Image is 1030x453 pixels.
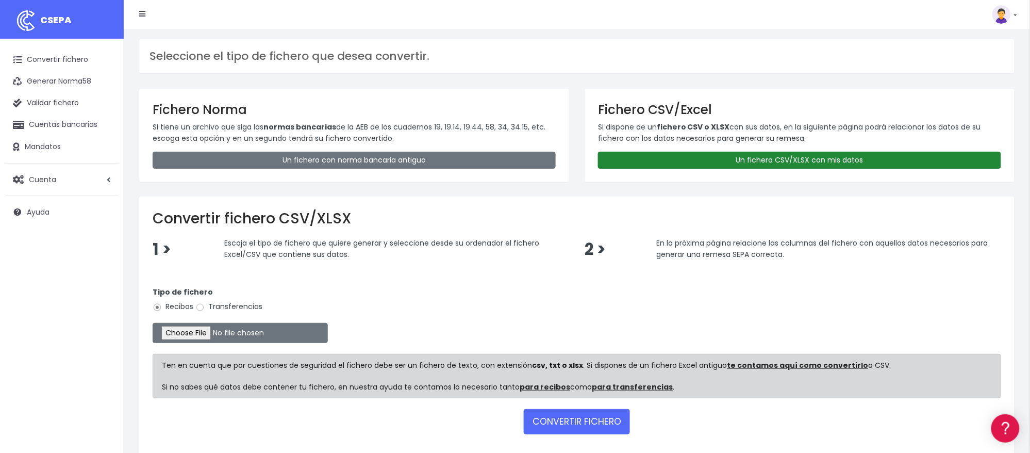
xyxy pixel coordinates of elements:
strong: Tipo de fichero [153,287,213,297]
button: Contáctanos [10,276,196,294]
a: para transferencias [592,382,673,392]
h3: Seleccione el tipo de fichero que desea convertir. [149,50,1004,63]
a: Ayuda [5,201,119,223]
span: En la próxima página relacione las columnas del fichero con aquellos datos necesarios para genera... [657,238,988,260]
a: Videotutoriales [10,163,196,179]
h2: Convertir fichero CSV/XLSX [153,210,1001,228]
a: Cuenta [5,169,119,190]
div: Información general [10,72,196,82]
span: Cuenta [29,174,56,184]
div: Ten en cuenta que por cuestiones de seguridad el fichero debe ser un fichero de texto, con extens... [153,354,1001,398]
strong: csv, txt o xlsx [533,360,584,370]
a: API [10,264,196,280]
div: Facturación [10,205,196,215]
strong: fichero CSV o XLSX [657,122,730,132]
span: 1 > [153,238,171,261]
a: Un fichero CSV/XLSX con mis datos [598,152,1001,169]
h3: Fichero CSV/Excel [598,102,1001,117]
label: Recibos [153,301,193,312]
a: Perfiles de empresas [10,179,196,195]
div: Convertir ficheros [10,114,196,124]
a: Información general [10,88,196,104]
a: General [10,221,196,237]
span: Escoja el tipo de fichero que quiere generar y seleccione desde su ordenador el fichero Excel/CSV... [225,238,540,260]
a: POWERED BY ENCHANT [142,297,198,307]
a: Validar fichero [5,92,119,114]
a: Convertir fichero [5,49,119,71]
a: para recibos [520,382,571,392]
p: Si tiene un archivo que siga las de la AEB de los cuadernos 19, 19.14, 19.44, 58, 34, 34.15, etc.... [153,121,556,144]
img: profile [992,5,1011,24]
a: Formatos [10,131,196,147]
label: Transferencias [195,301,262,312]
span: CSEPA [40,13,72,26]
button: CONVERTIR FICHERO [524,409,630,434]
a: Problemas habituales [10,147,196,163]
a: te contamos aquí como convertirlo [727,360,869,370]
a: Cuentas bancarias [5,114,119,136]
img: logo [13,8,39,34]
span: 2 > [585,238,606,261]
a: Mandatos [5,136,119,158]
a: Un fichero con norma bancaria antiguo [153,152,556,169]
strong: normas bancarias [263,122,336,132]
a: Generar Norma58 [5,71,119,92]
p: Si dispone de un con sus datos, en la siguiente página podrá relacionar los datos de su fichero c... [598,121,1001,144]
div: Programadores [10,248,196,257]
h3: Fichero Norma [153,102,556,117]
span: Ayuda [27,207,49,217]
